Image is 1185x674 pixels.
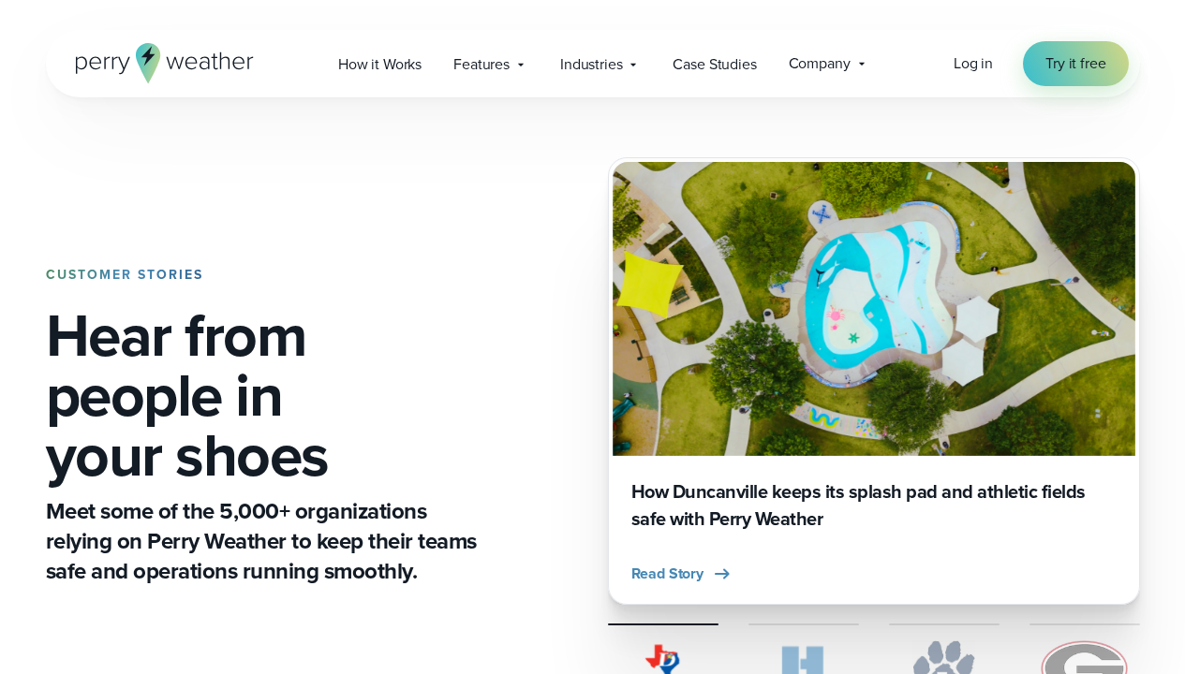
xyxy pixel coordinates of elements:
span: Try it free [1045,52,1105,75]
h1: Hear from people in your shoes [46,305,484,485]
div: 1 of 4 [608,157,1140,605]
img: Duncanville Splash Pad [613,162,1135,456]
a: Duncanville Splash Pad How Duncanville keeps its splash pad and athletic fields safe with Perry W... [608,157,1140,605]
span: Features [453,53,510,76]
div: slideshow [608,157,1140,605]
button: Read Story [631,563,733,585]
span: Industries [560,53,622,76]
a: Try it free [1023,41,1128,86]
a: Case Studies [657,45,772,83]
a: How it Works [322,45,437,83]
strong: CUSTOMER STORIES [46,265,203,285]
span: Log in [954,52,993,74]
p: Meet some of the 5,000+ organizations relying on Perry Weather to keep their teams safe and opera... [46,496,484,586]
span: Case Studies [673,53,756,76]
span: Company [789,52,851,75]
h3: How Duncanville keeps its splash pad and athletic fields safe with Perry Weather [631,478,1117,533]
a: Log in [954,52,993,75]
span: Read Story [631,563,704,585]
span: How it Works [338,53,422,76]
